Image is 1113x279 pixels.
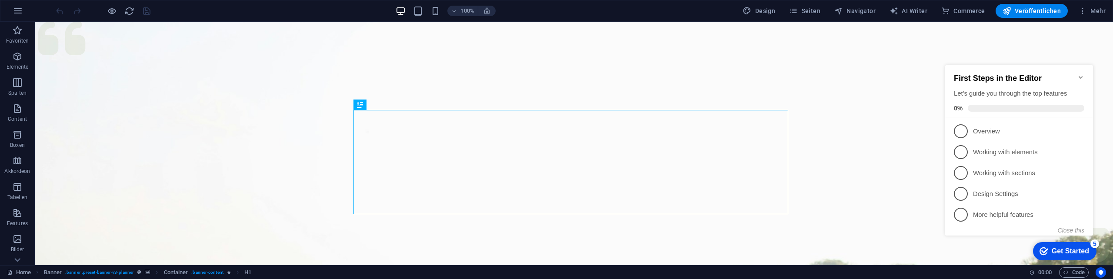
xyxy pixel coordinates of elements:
[834,7,876,15] span: Navigator
[743,7,775,15] span: Design
[6,37,29,44] p: Favoriten
[149,187,157,196] div: 5
[31,137,136,146] p: Design Settings
[145,270,150,275] i: Element verfügt über einen Hintergrund
[739,4,779,18] button: Design
[12,52,26,59] span: 0%
[1044,269,1046,276] span: :
[3,152,151,173] li: More helpful features
[483,7,491,15] i: Bei Größenänderung Zoomstufe automatisch an das gewählte Gerät anpassen.
[8,90,27,96] p: Spalten
[1078,7,1106,15] span: Mehr
[1063,267,1085,278] span: Code
[4,168,30,175] p: Akkordeon
[3,110,151,131] li: Working with sections
[124,6,134,16] i: Seite neu laden
[789,7,820,15] span: Seiten
[244,267,251,278] span: Klick zum Auswählen. Doppelklick zum Bearbeiten
[7,267,31,278] a: Klick, um Auswahl aufzuheben. Doppelklick öffnet Seitenverwaltung
[110,195,147,203] div: Get Started
[996,4,1068,18] button: Veröffentlichen
[3,68,151,89] li: Overview
[12,37,143,46] div: Let's guide you through the top features
[831,4,879,18] button: Navigator
[116,174,143,181] button: Close this
[1029,267,1052,278] h6: Session-Zeit
[786,4,824,18] button: Seiten
[107,6,117,16] button: Klicke hier, um den Vorschau-Modus zu verlassen
[3,131,151,152] li: Design Settings
[31,74,136,83] p: Overview
[8,116,27,123] p: Content
[941,7,985,15] span: Commerce
[191,267,223,278] span: . banner-content
[31,116,136,125] p: Working with sections
[44,267,62,278] span: Klick zum Auswählen. Doppelklick zum Bearbeiten
[91,189,155,208] div: Get Started 5 items remaining, 0% complete
[124,6,134,16] button: reload
[7,63,29,70] p: Elemente
[136,21,143,28] div: Minimize checklist
[137,270,141,275] i: Dieses Element ist ein anpassbares Preset
[3,89,151,110] li: Working with elements
[12,21,143,30] h2: First Steps in the Editor
[1075,4,1109,18] button: Mehr
[44,267,252,278] nav: breadcrumb
[7,194,27,201] p: Tabellen
[938,4,989,18] button: Commerce
[460,6,474,16] h6: 100%
[1003,7,1061,15] span: Veröffentlichen
[10,142,25,149] p: Boxen
[886,4,931,18] button: AI Writer
[11,246,24,253] p: Bilder
[1096,267,1106,278] button: Usercentrics
[447,6,478,16] button: 100%
[31,95,136,104] p: Working with elements
[65,267,134,278] span: . banner .preset-banner-v3-planner
[31,158,136,167] p: More helpful features
[164,267,188,278] span: Klick zum Auswählen. Doppelklick zum Bearbeiten
[1038,267,1052,278] span: 00 00
[1059,267,1089,278] button: Code
[739,4,779,18] div: Design (Strg+Alt+Y)
[7,220,28,227] p: Features
[227,270,231,275] i: Element enthält eine Animation
[890,7,927,15] span: AI Writer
